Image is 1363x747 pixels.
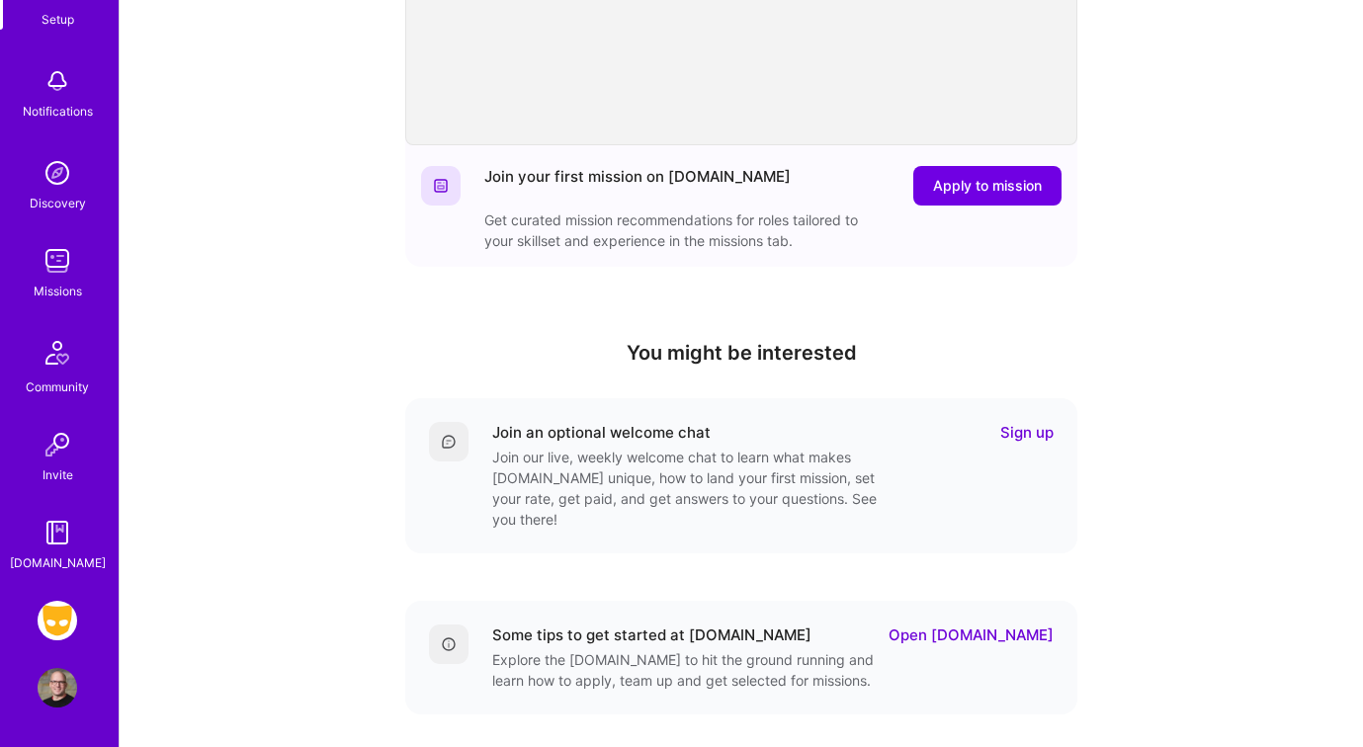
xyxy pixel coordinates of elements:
[26,376,89,397] div: Community
[38,425,77,464] img: Invite
[33,601,82,640] a: Grindr: Mobile + BE + Cloud
[484,166,791,206] div: Join your first mission on [DOMAIN_NAME]
[33,668,82,707] a: User Avatar
[38,241,77,281] img: teamwork
[492,624,811,645] div: Some tips to get started at [DOMAIN_NAME]
[492,447,888,530] div: Join our live, weekly welcome chat to learn what makes [DOMAIN_NAME] unique, how to land your fir...
[42,9,74,30] div: Setup
[38,513,77,552] img: guide book
[43,464,73,485] div: Invite
[441,434,457,450] img: Comment
[23,101,93,122] div: Notifications
[405,341,1077,365] h4: You might be interested
[38,668,77,707] img: User Avatar
[34,281,82,301] div: Missions
[38,153,77,193] img: discovery
[38,61,77,101] img: bell
[492,649,888,691] div: Explore the [DOMAIN_NAME] to hit the ground running and learn how to apply, team up and get selec...
[34,329,81,376] img: Community
[889,624,1054,645] a: Open [DOMAIN_NAME]
[492,422,711,443] div: Join an optional welcome chat
[933,176,1042,196] span: Apply to mission
[913,166,1062,206] button: Apply to mission
[433,178,449,194] img: Website
[484,209,880,251] div: Get curated mission recommendations for roles tailored to your skillset and experience in the mis...
[441,636,457,652] img: Details
[30,193,86,213] div: Discovery
[1000,422,1054,443] a: Sign up
[10,552,106,573] div: [DOMAIN_NAME]
[38,601,77,640] img: Grindr: Mobile + BE + Cloud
